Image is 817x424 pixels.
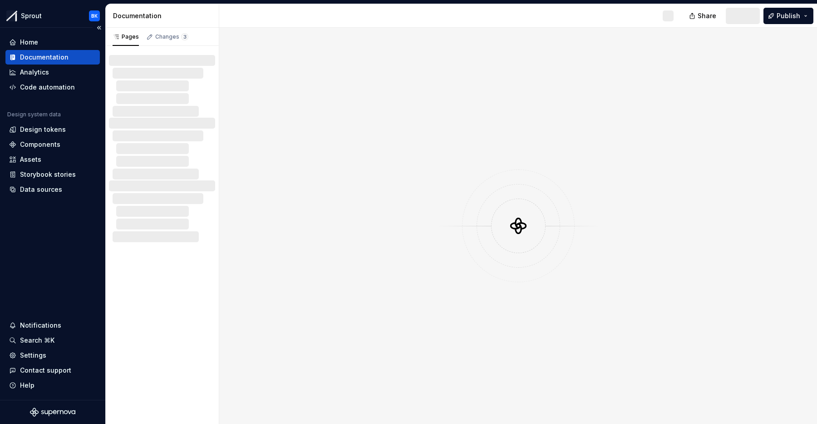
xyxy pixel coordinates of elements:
div: Storybook stories [20,170,76,179]
button: Notifications [5,318,100,333]
span: Share [698,11,716,20]
span: 3 [181,33,188,40]
button: Search ⌘K [5,333,100,348]
button: Share [684,8,722,24]
button: Publish [763,8,813,24]
a: Data sources [5,182,100,197]
div: Help [20,381,34,390]
button: Collapse sidebar [93,21,105,34]
div: Sprout [21,11,42,20]
div: Changes [155,33,188,40]
img: b6c2a6ff-03c2-4811-897b-2ef07e5e0e51.png [6,10,17,21]
a: Assets [5,152,100,167]
div: Design system data [7,111,61,118]
div: Assets [20,155,41,164]
div: Data sources [20,185,62,194]
a: Home [5,35,100,50]
div: Home [20,38,38,47]
a: Settings [5,348,100,363]
span: Publish [777,11,800,20]
div: Code automation [20,83,75,92]
a: Analytics [5,65,100,80]
div: Contact support [20,366,71,375]
div: Analytics [20,68,49,77]
svg: Supernova Logo [30,408,75,417]
div: Settings [20,351,46,360]
div: Documentation [113,11,215,20]
div: Search ⌘K [20,336,54,345]
div: Notifications [20,321,61,330]
div: BK [91,12,98,20]
div: Documentation [20,53,69,62]
button: Help [5,378,100,393]
a: Storybook stories [5,167,100,182]
a: Components [5,137,100,152]
div: Components [20,140,60,149]
button: Contact support [5,363,100,378]
div: Pages [113,33,139,40]
a: Design tokens [5,122,100,137]
button: SproutBK [2,6,103,25]
div: Design tokens [20,125,66,134]
a: Code automation [5,80,100,95]
a: Documentation [5,50,100,65]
